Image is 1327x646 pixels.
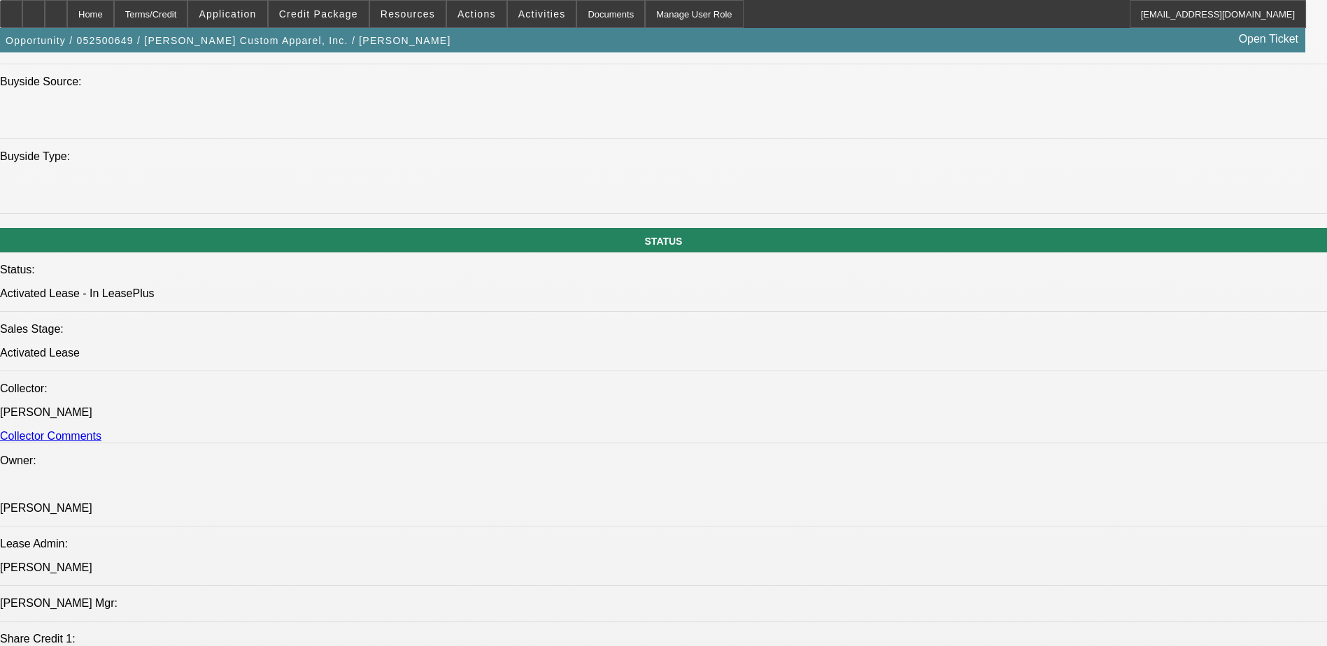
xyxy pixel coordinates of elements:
[279,8,358,20] span: Credit Package
[457,8,496,20] span: Actions
[188,1,267,27] button: Application
[447,1,506,27] button: Actions
[6,35,451,46] span: Opportunity / 052500649 / [PERSON_NAME] Custom Apparel, Inc. / [PERSON_NAME]
[508,1,576,27] button: Activities
[370,1,446,27] button: Resources
[1233,27,1304,51] a: Open Ticket
[518,8,566,20] span: Activities
[199,8,256,20] span: Application
[269,1,369,27] button: Credit Package
[645,236,683,247] span: STATUS
[381,8,435,20] span: Resources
